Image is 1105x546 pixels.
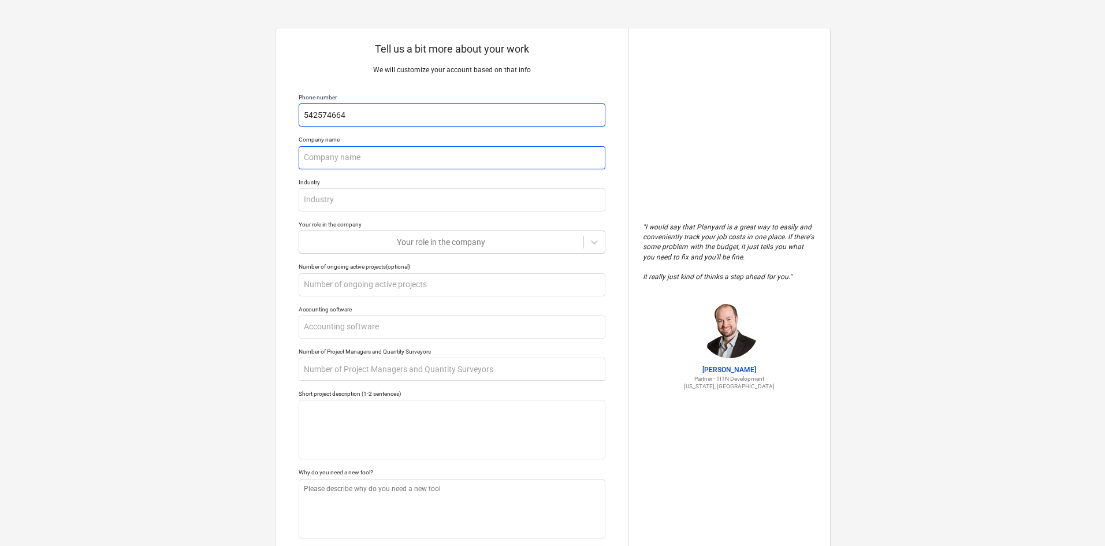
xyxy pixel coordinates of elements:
p: [PERSON_NAME] [643,365,816,375]
div: Number of Project Managers and Quantity Surveyors [299,348,605,355]
p: Tell us a bit more about your work [299,42,605,56]
div: Industry [299,179,605,186]
input: Industry [299,188,605,211]
p: Partner - TITN Development [643,375,816,382]
iframe: Chat Widget [1047,491,1105,546]
div: Number of ongoing active projects (optional) [299,263,605,270]
div: Accounting software [299,306,605,313]
p: [US_STATE], [GEOGRAPHIC_DATA] [643,382,816,390]
img: Jordan Cohen [701,300,758,358]
input: Company name [299,146,605,169]
input: Number of Project Managers and Quantity Surveyors [299,358,605,381]
input: Your phone number [299,103,605,127]
div: Why do you need a new tool? [299,469,605,476]
div: Your role in the company [299,221,605,228]
div: Phone number [299,94,605,101]
input: Accounting software [299,315,605,339]
div: Sohbet Aracı [1047,491,1105,546]
input: Number of ongoing active projects [299,273,605,296]
p: " I would say that Planyard is a great way to easily and conveniently track your job costs in one... [643,222,816,282]
p: We will customize your account based on that info [299,65,605,75]
div: Short project description (1-2 sentences) [299,390,605,398]
div: Company name [299,136,605,143]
